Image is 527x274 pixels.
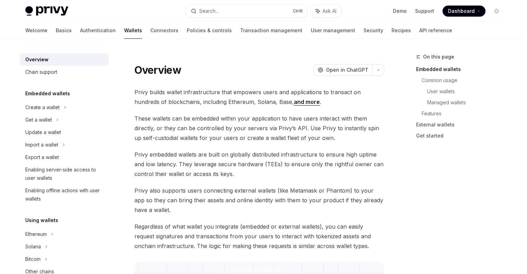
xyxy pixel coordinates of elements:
[20,151,108,163] a: Export a wallet
[25,116,52,124] div: Get a wallet
[442,6,485,17] a: Dashboard
[25,55,49,64] div: Overview
[422,75,508,86] a: Common usage
[20,126,108,139] a: Update a wallet
[416,130,508,141] a: Get started
[423,53,454,61] span: On this page
[134,114,384,143] span: These wallets can be embedded within your application to have users interact with them directly, ...
[56,22,72,39] a: Basics
[25,166,104,182] div: Enabling server-side access to user wallets
[311,5,341,17] button: Ask AI
[25,216,58,224] h5: Using wallets
[134,222,384,251] span: Regardless of what wallet you integrate (embedded or external wallets), you can easily request si...
[313,64,372,76] button: Open in ChatGPT
[294,98,320,106] a: and more
[20,66,108,78] a: Chain support
[25,141,58,149] div: Import a wallet
[448,8,475,15] span: Dashboard
[25,6,68,16] img: light logo
[427,86,508,97] a: User wallets
[427,97,508,108] a: Managed wallets
[20,184,108,205] a: Enabling offline actions with user wallets
[20,163,108,184] a: Enabling server-side access to user wallets
[415,8,434,15] a: Support
[25,103,60,112] div: Create a wallet
[240,22,302,39] a: Transaction management
[134,87,384,107] span: Privy builds wallet infrastructure that empowers users and applications to transact on hundreds o...
[186,5,307,17] button: Search...CtrlK
[134,64,181,76] h1: Overview
[80,22,116,39] a: Authentication
[311,22,355,39] a: User management
[150,22,178,39] a: Connectors
[326,67,368,73] span: Open in ChatGPT
[392,22,411,39] a: Recipes
[25,68,57,76] div: Chain support
[393,8,407,15] a: Demo
[25,128,61,136] div: Update a wallet
[25,89,70,98] h5: Embedded wallets
[25,153,59,161] div: Export a wallet
[124,22,142,39] a: Wallets
[419,22,452,39] a: API reference
[416,64,508,75] a: Embedded wallets
[363,22,383,39] a: Security
[416,119,508,130] a: External wallets
[25,186,104,203] div: Enabling offline actions with user wallets
[134,150,384,179] span: Privy embedded wallets are built on globally distributed infrastructure to ensure high uptime and...
[25,230,47,238] div: Ethereum
[134,186,384,215] span: Privy also supports users connecting external wallets (like Metamask or Phantom) to your app so t...
[199,7,219,15] div: Search...
[323,8,336,15] span: Ask AI
[491,6,502,17] button: Toggle dark mode
[25,22,47,39] a: Welcome
[293,8,303,14] span: Ctrl K
[25,242,41,251] div: Solana
[25,255,41,263] div: Bitcoin
[187,22,232,39] a: Policies & controls
[422,108,508,119] a: Features
[20,53,108,66] a: Overview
